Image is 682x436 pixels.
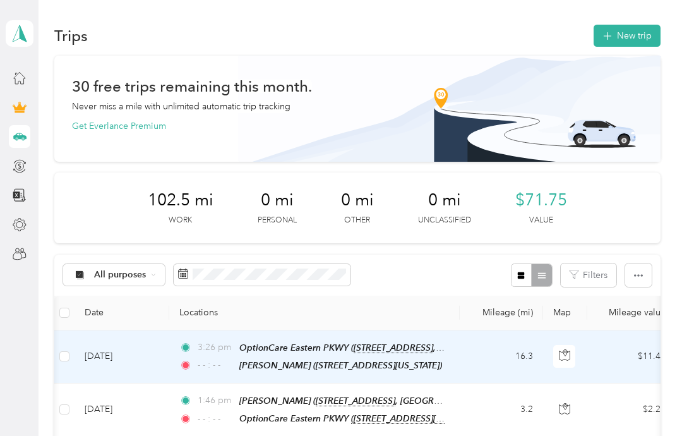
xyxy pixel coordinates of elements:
[75,330,169,384] td: [DATE]
[198,358,234,372] span: - - : - -
[594,25,661,47] button: New trip
[239,342,672,353] span: OptionCare Eastern PKWY ( , [GEOGRAPHIC_DATA], [GEOGRAPHIC_DATA], [US_STATE])
[515,190,567,210] span: $71.75
[198,394,234,408] span: 1:46 pm
[561,263,616,287] button: Filters
[258,215,297,226] p: Personal
[543,296,587,330] th: Map
[418,215,471,226] p: Unclassified
[94,270,147,279] span: All purposes
[169,296,460,330] th: Locations
[341,190,374,210] span: 0 mi
[587,296,676,330] th: Mileage value
[198,341,234,354] span: 3:26 pm
[261,190,294,210] span: 0 mi
[238,56,661,162] img: Banner
[239,413,480,424] span: OptionCare Eastern PKWY
[198,412,234,426] span: - - : - -
[148,190,213,210] span: 102.5 mi
[239,396,634,406] span: [PERSON_NAME] ( , [GEOGRAPHIC_DATA], [GEOGRAPHIC_DATA], [US_STATE])
[460,330,543,384] td: 16.3
[344,215,370,226] p: Other
[611,365,682,436] iframe: Everlance-gr Chat Button Frame
[72,119,166,133] button: Get Everlance Premium
[169,215,192,226] p: Work
[54,29,88,42] h1: Trips
[428,190,461,210] span: 0 mi
[72,80,312,93] h1: 30 free trips remaining this month.
[75,296,169,330] th: Date
[72,100,290,113] p: Never miss a mile with unlimited automatic trip tracking
[529,215,553,226] p: Value
[460,296,543,330] th: Mileage (mi)
[587,330,676,384] td: $11.41
[239,360,442,370] span: [PERSON_NAME] ([STREET_ADDRESS][US_STATE])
